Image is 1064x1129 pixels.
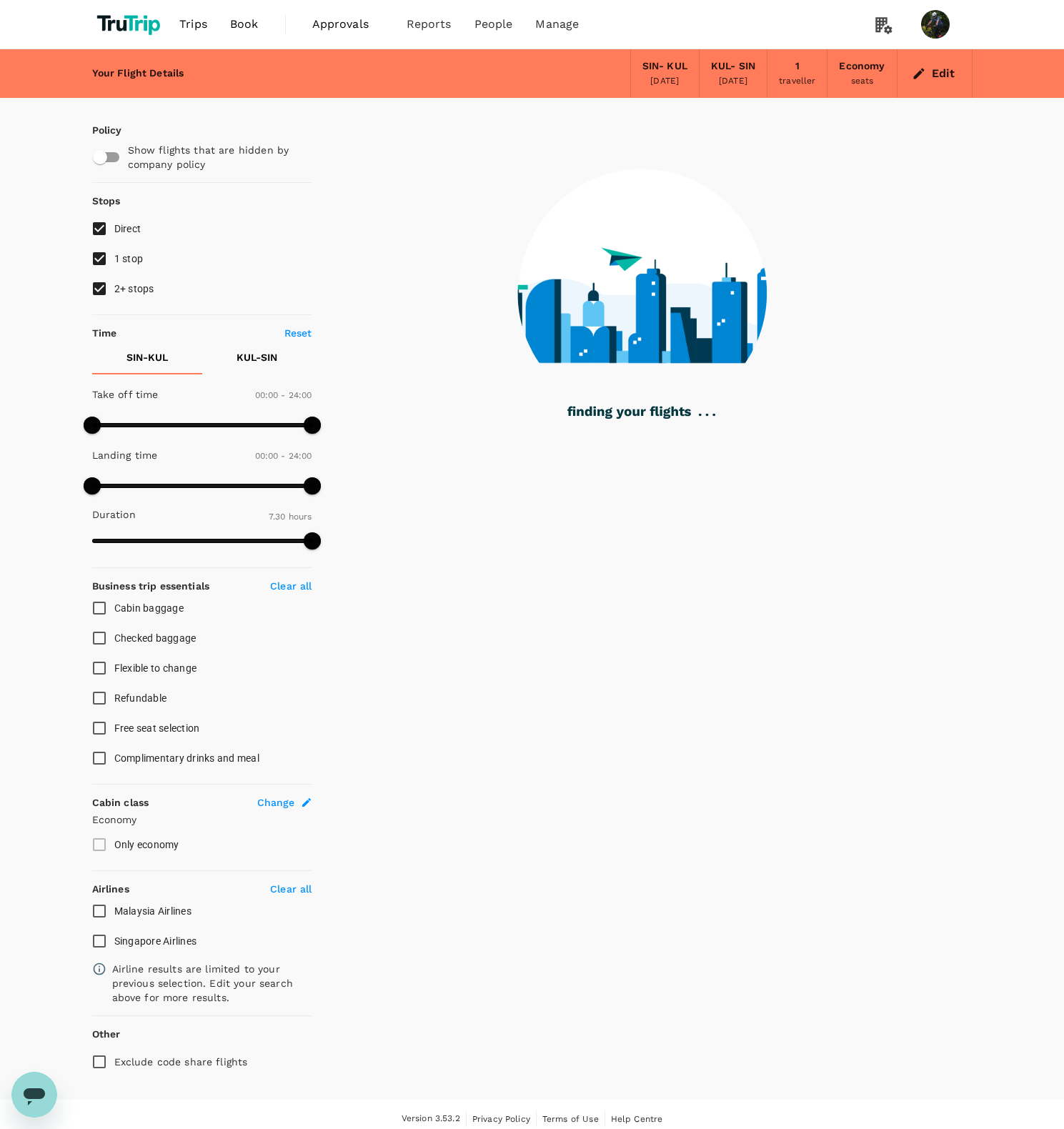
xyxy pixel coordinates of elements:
[237,350,277,364] p: KUL - SIN
[114,722,200,734] span: Free seat selection
[255,390,312,400] span: 00:00 - 24:00
[92,507,136,522] p: Duration
[126,350,168,364] p: SIN - KUL
[719,74,747,89] div: [DATE]
[92,812,312,827] p: Economy
[611,1114,663,1124] span: Help Centre
[407,16,452,33] span: Reports
[909,62,960,85] button: Edit
[92,580,210,592] strong: Business trip essentials
[128,143,302,171] p: Show flights that are hidden by company policy
[535,16,579,33] span: Manage
[114,253,144,264] span: 1 stop
[269,512,312,522] span: 7.30 hours
[921,10,950,39] img: Sunandar Sunandar
[114,692,167,704] span: Refundable
[270,579,312,593] p: Clear all
[92,195,121,207] strong: Stops
[711,59,755,74] div: KUL - SIN
[92,326,117,340] p: Time
[114,1055,248,1069] p: Exclude code share flights
[699,414,702,416] g: .
[114,905,192,917] span: Malaysia Airlines
[114,223,141,234] span: Direct
[402,1112,460,1126] span: Version 3.53.2
[542,1111,599,1127] a: Terms of Use
[255,451,312,461] span: 00:00 - 24:00
[642,59,687,74] div: SIN - KUL
[114,283,154,294] span: 2+ stops
[11,1072,57,1118] iframe: Button to launch messaging window
[270,882,312,896] p: Clear all
[112,962,312,1005] p: Airline results are limited to your previous selection. Edit your search above for more results.
[114,839,179,850] span: Only economy
[474,16,513,33] span: People
[650,74,679,89] div: [DATE]
[472,1111,530,1127] a: Privacy Policy
[851,74,874,89] div: seats
[114,935,197,947] span: Singapore Airlines
[779,74,815,89] div: traveller
[114,602,184,614] span: Cabin baggage
[712,414,715,416] g: .
[567,407,691,419] g: finding your flights
[92,1027,121,1041] p: Other
[92,387,159,402] p: Take off time
[284,326,312,340] p: Reset
[230,16,259,33] span: Book
[114,662,197,674] span: Flexible to change
[92,66,184,81] div: Your Flight Details
[312,16,384,33] span: Approvals
[795,59,800,74] div: 1
[114,632,197,644] span: Checked baggage
[179,16,207,33] span: Trips
[542,1114,599,1124] span: Terms of Use
[472,1114,530,1124] span: Privacy Policy
[92,883,129,895] strong: Airlines
[257,795,295,810] span: Change
[705,414,708,416] g: .
[114,752,259,764] span: Complimentary drinks and meal
[92,123,105,137] p: Policy
[839,59,885,74] div: Economy
[92,9,169,40] img: TruTrip logo
[92,448,158,462] p: Landing time
[611,1111,663,1127] a: Help Centre
[92,797,149,808] strong: Cabin class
